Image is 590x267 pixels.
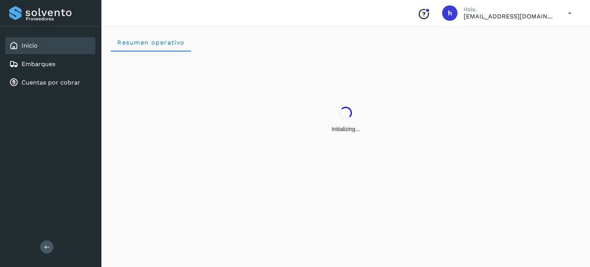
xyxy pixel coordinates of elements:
[22,42,38,49] a: Inicio
[464,6,556,13] p: Hola,
[22,60,55,68] a: Embarques
[117,39,185,46] span: Resumen operativo
[22,79,80,86] a: Cuentas por cobrar
[26,16,92,22] p: Proveedores
[464,13,556,20] p: hpichardo@karesan.com.mx
[5,74,95,91] div: Cuentas por cobrar
[5,37,95,54] div: Inicio
[5,56,95,73] div: Embarques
